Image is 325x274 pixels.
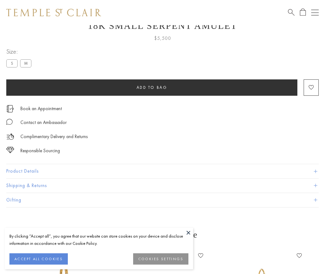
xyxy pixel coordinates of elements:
[6,46,34,57] span: Size:
[6,133,14,141] img: icon_delivery.svg
[20,105,62,112] a: Book an Appointment
[6,193,319,207] button: Gifting
[9,233,188,247] div: By clicking “Accept all”, you agree that our website can store cookies on your device and disclos...
[9,253,68,265] button: ACCEPT ALL COOKIES
[20,119,67,126] div: Contact an Ambassador
[20,147,60,155] div: Responsible Sourcing
[6,147,14,153] img: icon_sourcing.svg
[6,59,18,67] label: S
[6,9,101,16] img: Temple St. Clair
[6,164,319,178] button: Product Details
[6,119,13,125] img: MessageIcon-01_2.svg
[300,8,306,16] a: Open Shopping Bag
[6,179,319,193] button: Shipping & Returns
[154,34,171,42] span: $5,500
[137,85,167,90] span: Add to bag
[20,59,31,67] label: M
[133,253,188,265] button: COOKIES SETTINGS
[6,105,14,112] img: icon_appointment.svg
[6,79,297,96] button: Add to bag
[311,9,319,16] button: Open navigation
[288,8,295,16] a: Search
[6,20,319,31] h1: 18K Small Serpent Amulet
[20,133,88,141] p: Complimentary Delivery and Returns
